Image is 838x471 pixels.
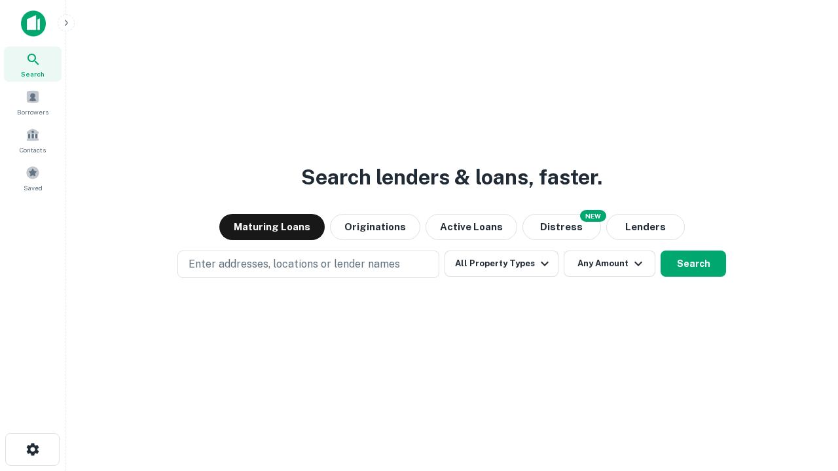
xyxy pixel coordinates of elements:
[301,162,602,193] h3: Search lenders & loans, faster.
[330,214,420,240] button: Originations
[21,10,46,37] img: capitalize-icon.png
[522,214,601,240] button: Search distressed loans with lien and other non-mortgage details.
[606,214,685,240] button: Lenders
[426,214,517,240] button: Active Loans
[20,145,46,155] span: Contacts
[4,46,62,82] a: Search
[24,183,43,193] span: Saved
[580,210,606,222] div: NEW
[17,107,48,117] span: Borrowers
[4,84,62,120] a: Borrowers
[773,366,838,429] iframe: Chat Widget
[189,256,400,272] p: Enter addresses, locations or lender names
[219,214,325,240] button: Maturing Loans
[21,69,45,79] span: Search
[4,160,62,196] a: Saved
[4,122,62,158] a: Contacts
[564,251,655,277] button: Any Amount
[445,251,558,277] button: All Property Types
[177,251,439,278] button: Enter addresses, locations or lender names
[661,251,726,277] button: Search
